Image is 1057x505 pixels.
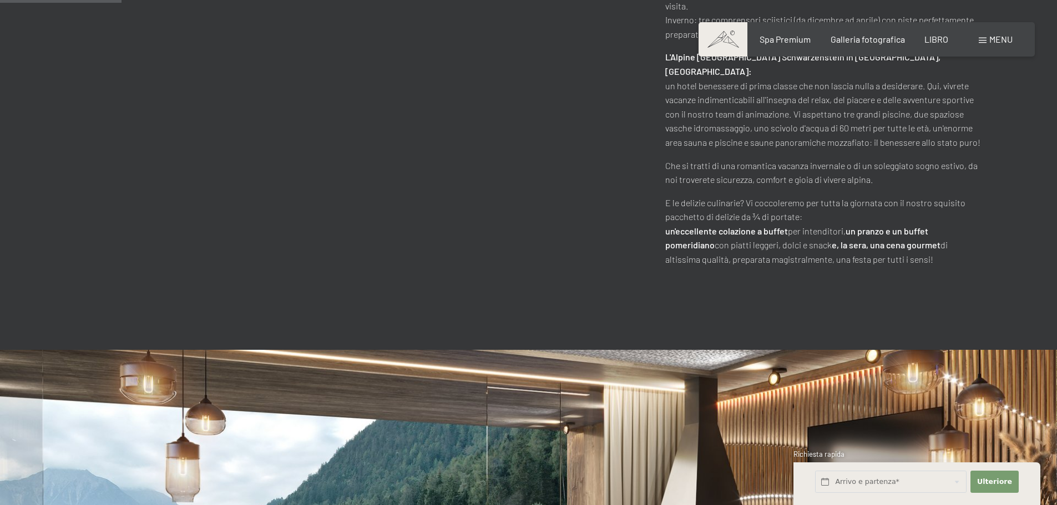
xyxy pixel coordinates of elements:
font: Ulteriore [977,477,1012,486]
font: per intenditori, [788,226,846,236]
font: con piatti leggeri, dolci e snack [715,239,832,250]
font: L'Alpine [GEOGRAPHIC_DATA] Schwarzenstein in [GEOGRAPHIC_DATA], [GEOGRAPHIC_DATA]: [665,52,940,76]
font: un hotel benessere di prima classe che non lascia nulla a desiderare. Qui, vivrete vacanze indime... [665,80,980,147]
font: menu [989,34,1013,44]
font: Inverno: tre comprensori sciistici (da dicembre ad aprile) con piste perfettamente preparate fino... [665,14,974,39]
a: LIBRO [924,34,948,44]
font: un'eccellente colazione a buffet [665,226,788,236]
a: Spa Premium [760,34,811,44]
font: Che si tratti di una romantica vacanza invernale o di un soleggiato sogno estivo, da noi troveret... [665,160,978,185]
font: e, la sera, una cena gourmet [832,239,940,250]
font: Richiesta rapida [793,450,844,458]
font: E le delizie culinarie? Vi coccoleremo per tutta la giornata con il nostro squisito pacchetto di ... [665,197,965,222]
a: Galleria fotografica [831,34,905,44]
button: Ulteriore [970,471,1018,493]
